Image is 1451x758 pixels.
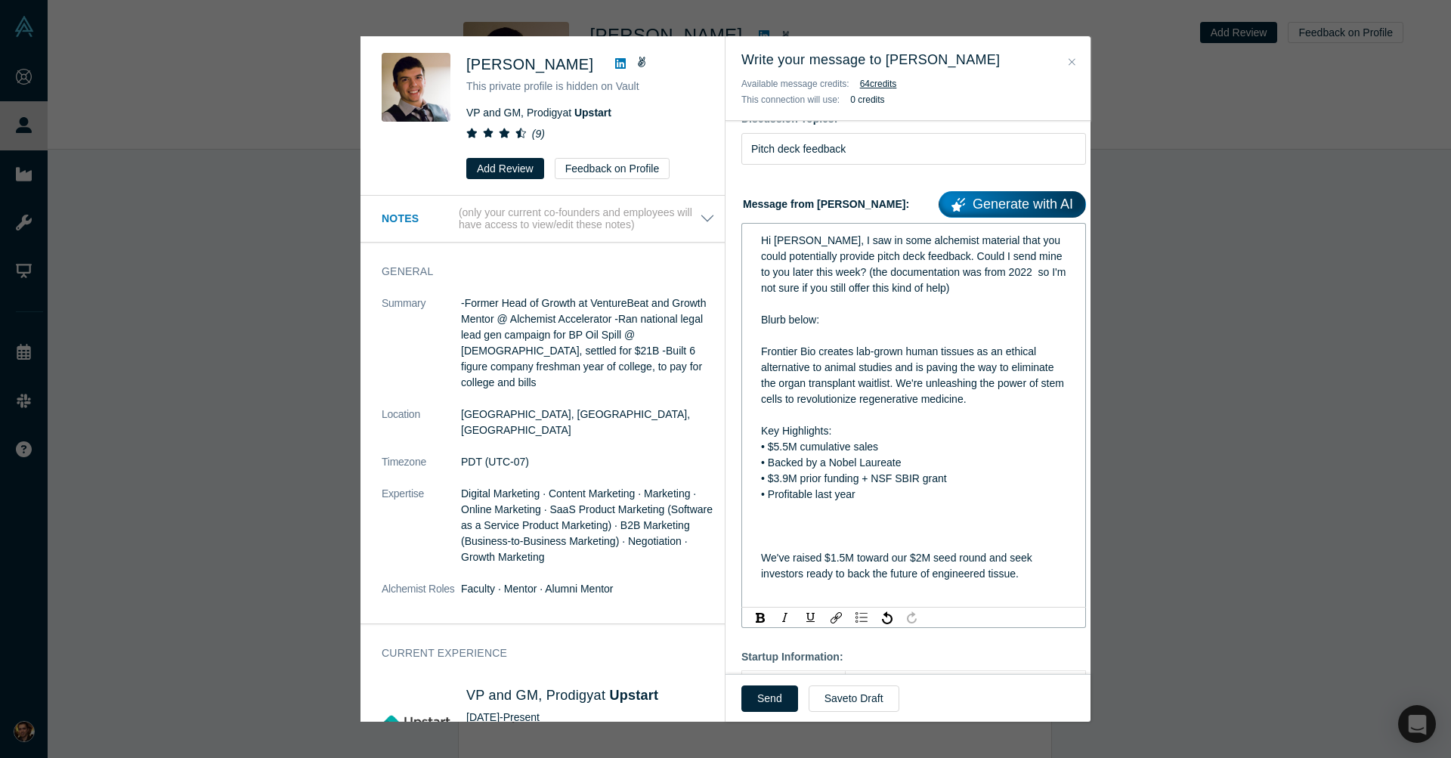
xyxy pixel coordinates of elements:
img: Michia Rohrssen's Profile Image [382,53,450,122]
h3: General [382,264,694,280]
dd: [GEOGRAPHIC_DATA], [GEOGRAPHIC_DATA], [GEOGRAPHIC_DATA] [461,407,715,438]
div: rdw-link-control [824,610,849,625]
div: Link [827,610,846,625]
a: Upstart [609,688,658,703]
div: rdw-editor [752,228,1076,602]
dt: Timezone [382,454,461,486]
span: [PERSON_NAME] [466,56,593,73]
div: rdw-inline-control [747,610,824,625]
div: Underline [801,610,821,625]
p: (only your current co-founders and employees will have access to view/edit these notes) [459,206,700,232]
span: • $5.5M cumulative sales [761,441,878,453]
button: Send [741,685,798,712]
i: ( 9 ) [532,128,545,140]
a: Generate with AI [939,191,1086,218]
div: Undo [877,610,896,625]
p: This private profile is hidden on Vault [466,79,704,94]
button: Notes (only your current co-founders and employees will have access to view/edit these notes) [382,206,715,232]
div: [DATE] - Present [466,710,715,726]
span: Blurb below: [761,314,819,326]
div: rdw-list-control [849,610,874,625]
span: Available message credits: [741,79,849,89]
div: Italic [775,610,795,625]
button: Close [1064,54,1080,71]
span: This connection will use: [741,94,840,105]
span: We've raised $1.5M toward our $2M seed round and seek investors ready to back the future of engin... [761,552,1035,580]
h4: VP and GM, Prodigy at [466,688,715,704]
span: • $3.9M prior funding + NSF SBIR grant [761,472,947,484]
span: VP and GM, Prodigy at [466,107,611,119]
dd: PDT (UTC-07) [461,454,715,470]
h3: Current Experience [382,645,694,661]
h3: Notes [382,211,456,227]
div: rdw-wrapper [741,223,1086,608]
div: rdw-toolbar [741,607,1086,628]
label: Message from [PERSON_NAME]: [741,186,1086,218]
h3: Write your message to [PERSON_NAME] [741,50,1075,70]
button: Saveto Draft [809,685,899,712]
dt: Location [382,407,461,454]
dt: Alchemist Roles [382,581,461,613]
button: Add Review [466,158,544,179]
span: • Profitable last year [761,488,855,500]
dd: Faculty · Mentor · Alumni Mentor [461,581,715,597]
img: Upstart's Logo [382,688,450,756]
div: Redo [902,610,921,625]
div: Unordered [852,610,871,625]
div: rdw-history-control [874,610,924,625]
span: Key Highlights: [761,425,831,437]
dt: Expertise [382,486,461,581]
b: 0 credits [850,94,884,105]
span: Frontier Bio creates lab-grown human tissues as an ethical alternative to animal studies and is p... [761,345,1067,405]
span: • Backed by a Nobel Laureate [761,456,901,469]
p: -Former Head of Growth at VentureBeat and Growth Mentor @ Alchemist Accelerator -Ran national leg... [461,295,715,391]
a: Upstart [574,107,611,119]
button: 64credits [860,76,897,91]
span: Digital Marketing · Content Marketing · Marketing · Online Marketing · SaaS Product Marketing (So... [461,487,713,563]
dt: Summary [382,295,461,407]
span: Hi [PERSON_NAME], I saw in some alchemist material that you could potentially provide pitch deck ... [761,234,1069,294]
div: Bold [750,610,769,625]
button: Feedback on Profile [555,158,670,179]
